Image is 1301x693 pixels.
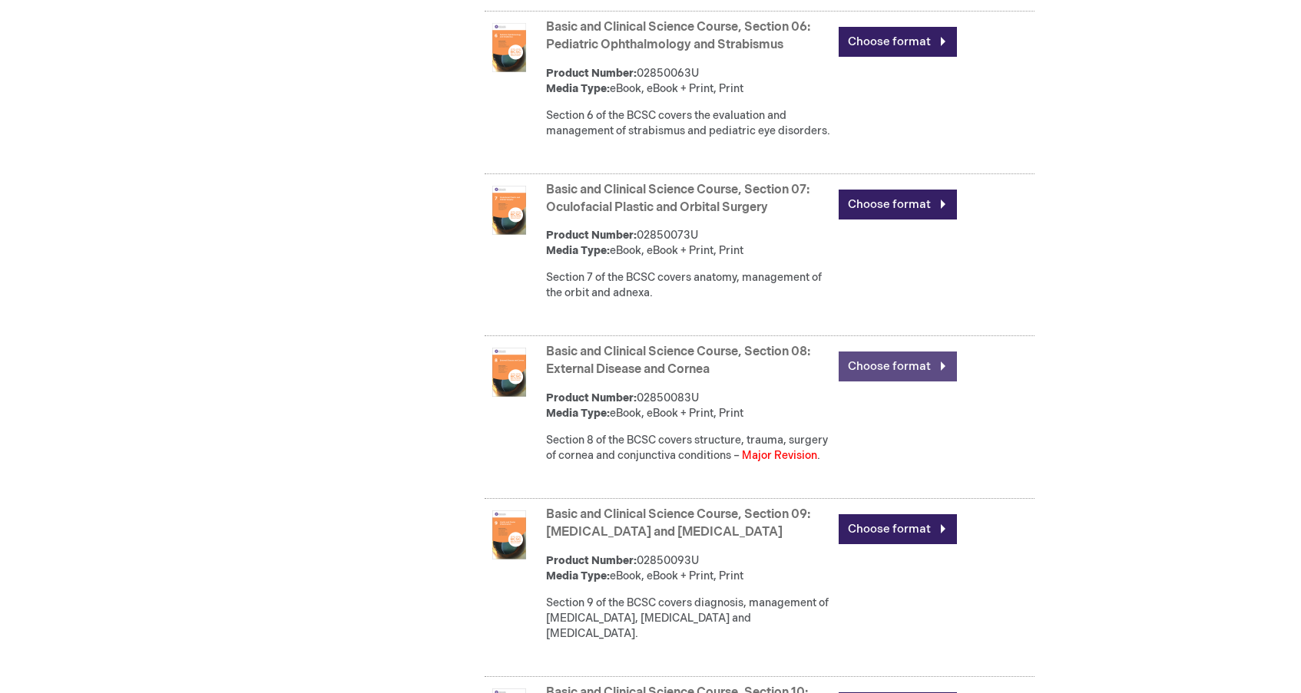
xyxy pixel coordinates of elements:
a: Choose format [839,190,957,219]
div: 02850063U eBook, eBook + Print, Print [546,66,831,97]
strong: Media Type: [546,407,610,420]
div: Section 8 of the BCSC covers structure, trauma, surgery of cornea and conjunctiva conditions – . [546,433,831,464]
div: 02850083U eBook, eBook + Print, Print [546,391,831,421]
strong: Product Number: [546,391,637,404]
img: Basic and Clinical Science Course, Section 09: Uveitis and Ocular Inflammation [485,510,534,559]
img: Basic and Clinical Science Course, Section 07: Oculofacial Plastic and Orbital Surgery [485,186,534,235]
img: Basic and Clinical Science Course, Section 08: External Disease and Cornea [485,348,534,397]
strong: Product Number: [546,554,637,567]
a: Basic and Clinical Science Course, Section 09: [MEDICAL_DATA] and [MEDICAL_DATA] [546,507,810,540]
font: Major Revision [742,449,817,462]
div: Section 7 of the BCSC covers anatomy, management of the orbit and adnexa. [546,270,831,301]
a: Choose format [839,27,957,57]
strong: Product Number: [546,67,637,80]
strong: Media Type: [546,82,610,95]
a: Choose format [839,351,957,381]
a: Choose format [839,514,957,544]
strong: Media Type: [546,244,610,257]
strong: Product Number: [546,229,637,242]
img: Basic and Clinical Science Course, Section 06: Pediatric Ophthalmology and Strabismus [485,23,534,72]
strong: Media Type: [546,569,610,582]
a: Basic and Clinical Science Course, Section 08: External Disease and Cornea [546,345,810,377]
div: Section 6 of the BCSC covers the evaluation and management of strabismus and pediatric eye disord... [546,108,831,139]
div: Section 9 of the BCSC covers diagnosis, management of [MEDICAL_DATA], [MEDICAL_DATA] and [MEDICAL... [546,596,831,642]
a: Basic and Clinical Science Course, Section 06: Pediatric Ophthalmology and Strabismus [546,20,810,52]
div: 02850093U eBook, eBook + Print, Print [546,553,831,584]
a: Basic and Clinical Science Course, Section 07: Oculofacial Plastic and Orbital Surgery [546,183,809,215]
div: 02850073U eBook, eBook + Print, Print [546,228,831,259]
